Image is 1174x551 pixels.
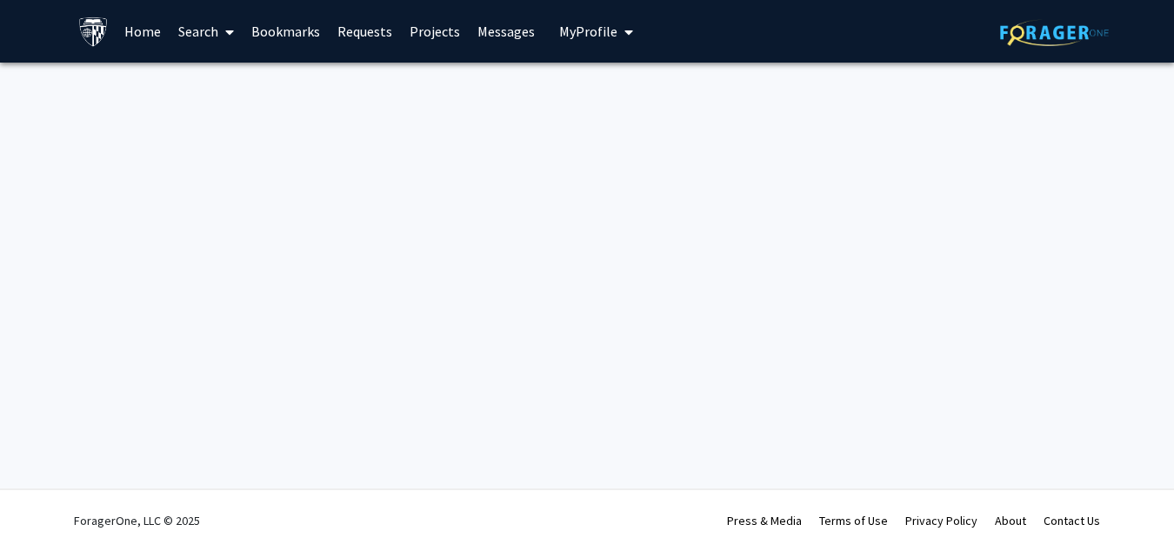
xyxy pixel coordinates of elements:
[116,1,170,62] a: Home
[469,1,544,62] a: Messages
[401,1,469,62] a: Projects
[819,513,888,528] a: Terms of Use
[243,1,329,62] a: Bookmarks
[905,513,977,528] a: Privacy Policy
[1000,19,1109,46] img: ForagerOne Logo
[170,1,243,62] a: Search
[74,490,200,551] div: ForagerOne, LLC © 2025
[329,1,401,62] a: Requests
[78,17,109,47] img: Johns Hopkins University Logo
[995,513,1026,528] a: About
[727,513,802,528] a: Press & Media
[1044,513,1100,528] a: Contact Us
[559,23,617,40] span: My Profile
